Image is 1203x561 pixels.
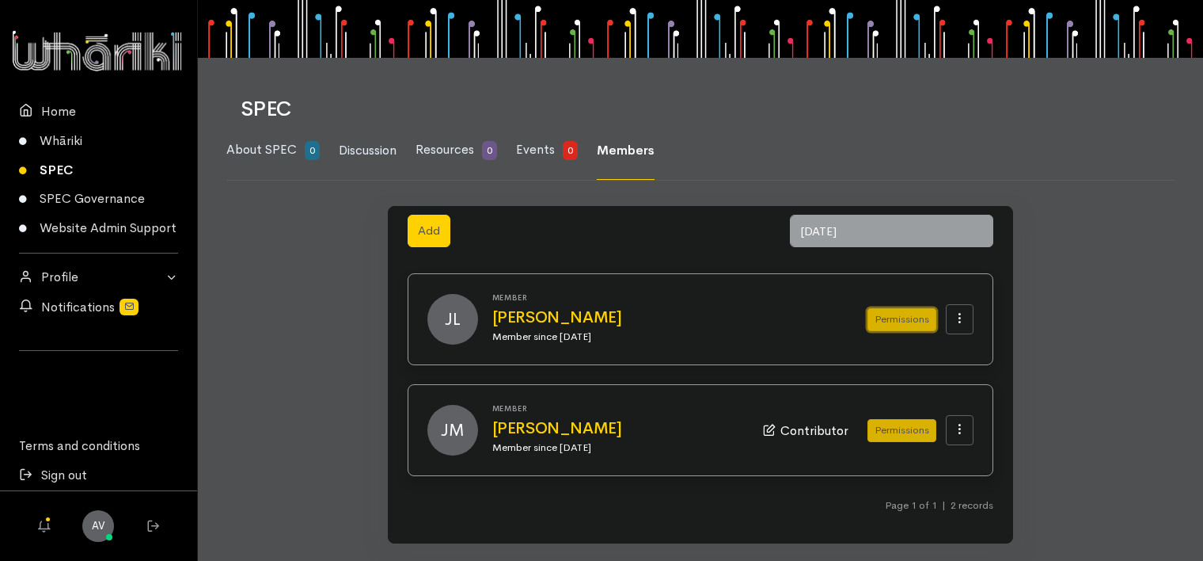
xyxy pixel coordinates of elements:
[226,121,320,180] a: About SPEC 0
[867,308,936,331] button: Permissions
[408,215,450,247] button: Add
[492,441,591,454] small: Member since [DATE]
[241,98,1156,121] h1: SPEC
[885,498,993,512] small: Page 1 of 1 2 records
[790,215,962,247] input: Filter...
[226,141,297,158] span: About SPEC
[305,141,320,160] span: 0
[492,330,591,343] small: Member since [DATE]
[416,141,474,158] span: Resources
[416,121,497,180] a: Resources 0
[516,141,555,158] span: Events
[516,121,578,180] a: Events 0
[763,420,848,441] div: Contributor
[339,142,397,158] span: Discussion
[867,419,936,442] button: Permissions
[67,361,131,380] iframe: LinkedIn Embedded Content
[492,293,830,302] h6: Member
[82,510,114,542] a: AV
[563,141,578,160] span: 0
[482,141,497,160] span: 0
[942,498,946,512] span: |
[339,122,397,180] a: Discussion
[492,420,745,437] a: [PERSON_NAME]
[492,404,745,413] h6: Member
[492,309,830,326] a: [PERSON_NAME]
[597,142,655,158] span: Members
[427,294,478,345] span: JL
[597,122,655,180] a: Members
[427,405,478,456] span: JM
